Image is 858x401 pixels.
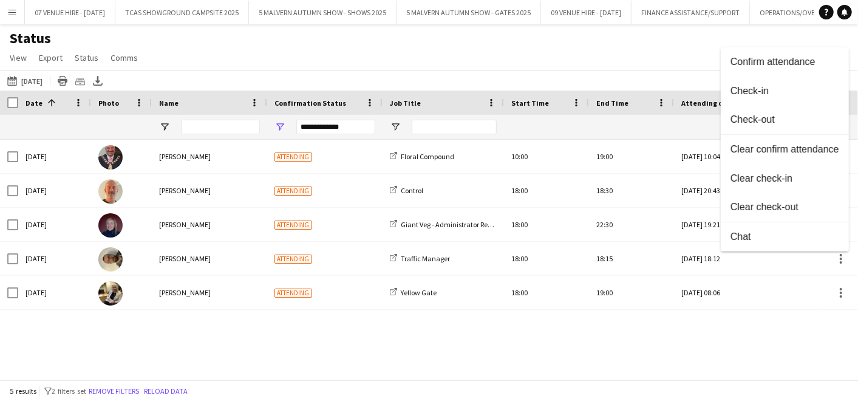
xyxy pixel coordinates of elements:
span: Chat [730,231,839,242]
button: Check-in [721,77,849,106]
button: Check-out [721,106,849,135]
button: Clear check-out [721,193,849,222]
span: Clear check-out [730,202,839,213]
button: Confirm attendance [721,47,849,77]
span: Confirm attendance [730,56,839,67]
button: Chat [721,222,849,252]
span: Clear confirm attendance [730,143,839,154]
button: Clear check-in [721,164,849,193]
button: Clear confirm attendance [721,135,849,164]
span: Check-out [730,114,839,125]
span: Check-in [730,85,839,96]
span: Clear check-in [730,173,839,183]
